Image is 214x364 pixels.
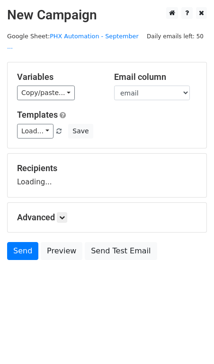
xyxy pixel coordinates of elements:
[17,212,197,223] h5: Advanced
[114,72,197,82] h5: Email column
[17,124,53,139] a: Load...
[7,33,139,51] small: Google Sheet:
[68,124,93,139] button: Save
[85,242,157,260] a: Send Test Email
[143,31,207,42] span: Daily emails left: 50
[7,33,139,51] a: PHX Automation - September ...
[17,86,75,100] a: Copy/paste...
[17,163,197,173] h5: Recipients
[7,7,207,23] h2: New Campaign
[143,33,207,40] a: Daily emails left: 50
[17,72,100,82] h5: Variables
[7,242,38,260] a: Send
[41,242,82,260] a: Preview
[17,163,197,188] div: Loading...
[17,110,58,120] a: Templates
